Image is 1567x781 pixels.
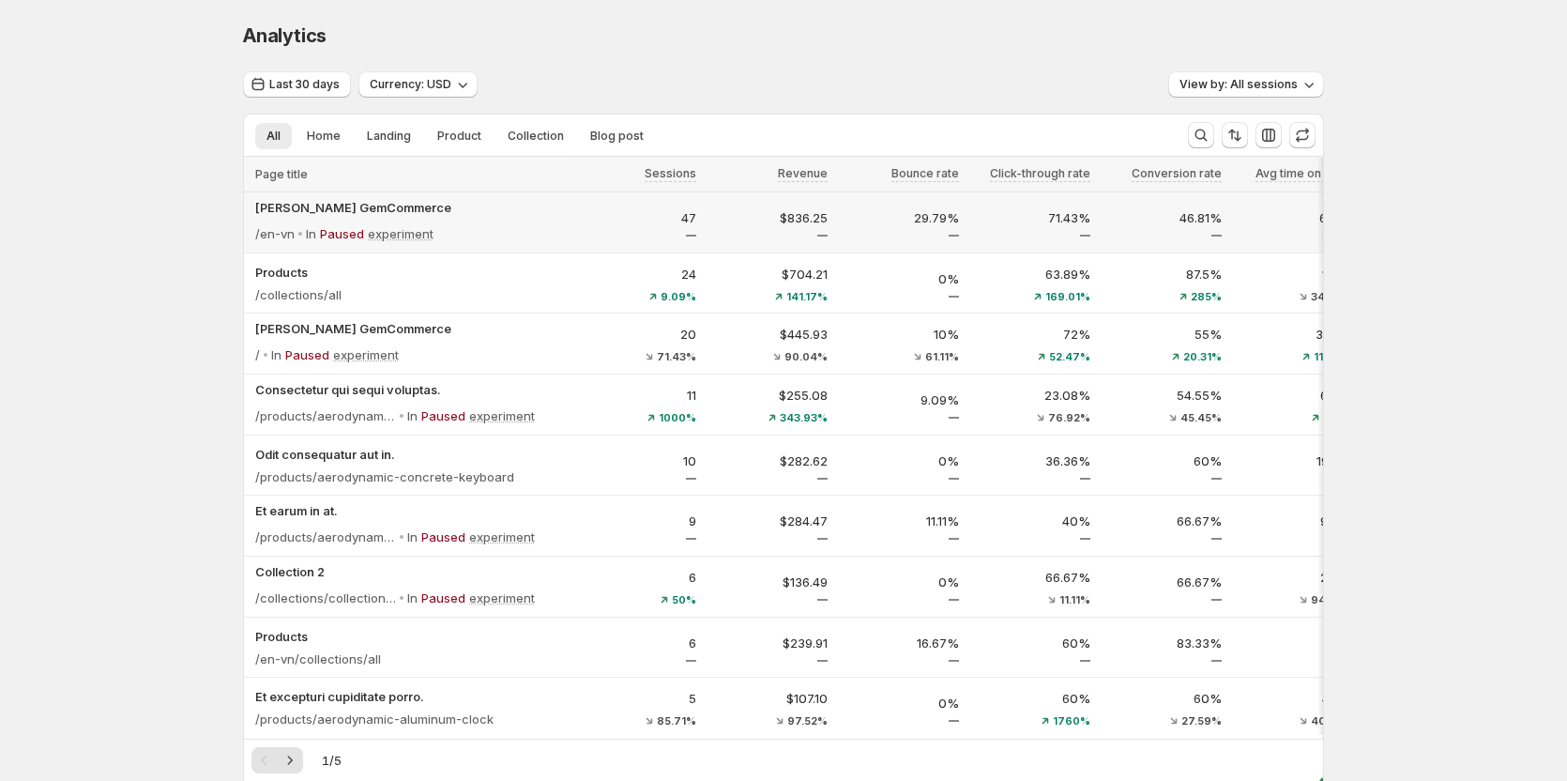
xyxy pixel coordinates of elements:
[255,224,295,243] p: /en-vn
[1179,77,1298,92] span: View by: All sessions
[1233,386,1353,405] p: 6.50s
[358,71,478,98] button: Currency: USD
[707,452,828,470] p: $282.62
[1102,265,1222,283] p: 87.5%
[576,386,696,405] p: 11
[421,528,465,546] p: Paused
[707,265,828,283] p: $704.21
[1180,412,1222,423] span: 45.45%
[839,512,959,530] p: 11.11%
[1053,715,1090,727] span: 1760%
[1059,594,1090,605] span: 11.11%
[839,452,959,470] p: 0%
[645,166,696,181] span: Sessions
[243,24,327,47] span: Analytics
[255,687,565,706] button: Et excepturi cupiditate porro.
[469,528,535,546] p: experiment
[508,129,564,144] span: Collection
[255,562,565,581] button: Collection 2
[407,528,418,546] p: In
[1311,291,1353,302] span: 34.44%
[707,634,828,652] p: $239.91
[672,594,696,605] span: 50%
[1233,325,1353,344] p: 31.50s
[1102,452,1222,470] p: 60%
[576,634,696,652] p: 6
[277,747,303,773] button: Next
[576,512,696,530] p: 9
[576,568,696,587] p: 6
[271,345,281,364] p: In
[970,265,1090,283] p: 63.89%
[786,291,828,302] span: 141.17%
[255,650,381,668] p: /en-vn/collections/all
[707,325,828,344] p: $445.93
[839,208,959,227] p: 29.79%
[1233,689,1353,708] p: 4.67s
[255,445,565,464] button: Odit consequatur aut in.
[255,710,494,728] p: /products/aerodynamic-aluminum-clock
[970,325,1090,344] p: 72%
[707,689,828,708] p: $107.10
[1048,412,1090,423] span: 76.92%
[1311,715,1353,727] span: 40.43%
[1233,634,1353,652] p: 2.57s
[1188,122,1214,148] button: Search and filter results
[285,345,329,364] p: Paused
[255,319,565,338] button: [PERSON_NAME] GemCommerce
[1049,351,1090,362] span: 52.47%
[407,406,418,425] p: In
[1255,166,1353,181] span: Avg time on page
[970,689,1090,708] p: 60%
[243,71,351,98] button: Last 30 days
[421,589,465,607] p: Paused
[469,406,535,425] p: experiment
[1102,208,1222,227] p: 46.81%
[576,689,696,708] p: 5
[780,412,828,423] span: 343.93%
[657,715,696,727] span: 85.71%
[421,406,465,425] p: Paused
[1311,594,1353,605] span: 94.58%
[255,263,565,282] button: Products
[255,380,565,399] button: Consectetur qui sequi voluptas.
[659,412,696,423] span: 1000%
[778,166,828,181] span: Revenue
[255,627,565,646] p: Products
[255,589,396,607] p: /collections/collection-2
[707,208,828,227] p: $836.25
[839,325,959,344] p: 10%
[255,198,565,217] button: [PERSON_NAME] GemCommerce
[891,166,959,181] span: Bounce rate
[1102,386,1222,405] p: 54.55%
[322,751,342,770] span: 1 / 5
[839,390,959,409] p: 9.09%
[255,467,514,486] p: /products/aerodynamic-concrete-keyboard
[661,291,696,302] span: 9.09%
[1181,715,1222,727] span: 27.59%
[970,512,1090,530] p: 40%
[266,129,281,144] span: All
[970,568,1090,587] p: 66.67%
[1045,291,1090,302] span: 169.01%
[255,345,260,364] p: /
[1233,512,1353,530] p: 9.50s
[970,386,1090,405] p: 23.08%
[469,589,535,607] p: experiment
[839,694,959,712] p: 0%
[576,208,696,227] p: 47
[255,285,342,304] p: /collections/all
[1102,573,1222,591] p: 66.67%
[1183,351,1222,362] span: 20.31%
[1233,452,1353,470] p: 19.73s
[576,325,696,344] p: 20
[576,452,696,470] p: 10
[576,265,696,283] p: 24
[787,715,828,727] span: 97.52%
[1233,208,1353,227] p: 6.00s
[255,406,396,425] p: /products/aerodynamic-aluminum-pants
[990,166,1090,181] span: Click-through rate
